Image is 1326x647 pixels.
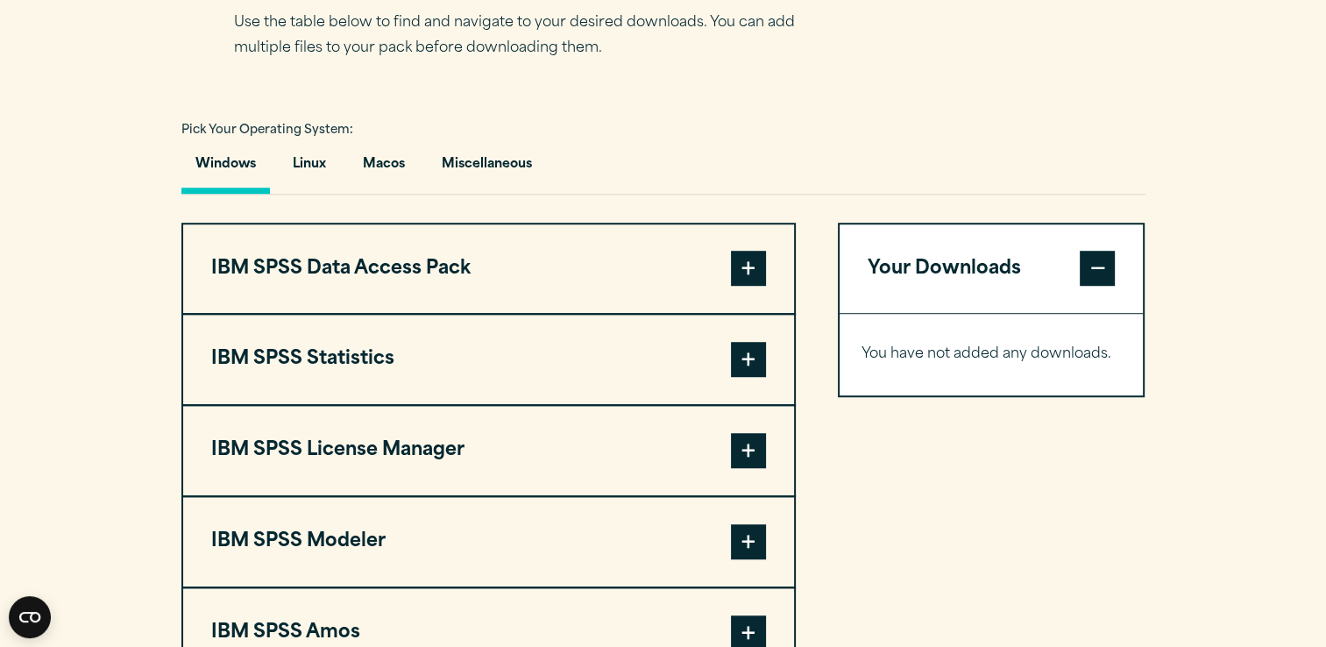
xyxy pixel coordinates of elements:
button: Linux [279,144,340,194]
span: Pick Your Operating System: [181,124,353,136]
p: Use the table below to find and navigate to your desired downloads. You can add multiple files to... [234,11,821,61]
p: You have not added any downloads. [862,342,1122,367]
button: Windows [181,144,270,194]
button: IBM SPSS Data Access Pack [183,224,794,314]
button: Miscellaneous [428,144,546,194]
button: IBM SPSS Statistics [183,315,794,404]
div: Your Downloads [840,313,1144,395]
button: Open CMP widget [9,596,51,638]
button: IBM SPSS License Manager [183,406,794,495]
button: Your Downloads [840,224,1144,314]
button: IBM SPSS Modeler [183,497,794,587]
button: Macos [349,144,419,194]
